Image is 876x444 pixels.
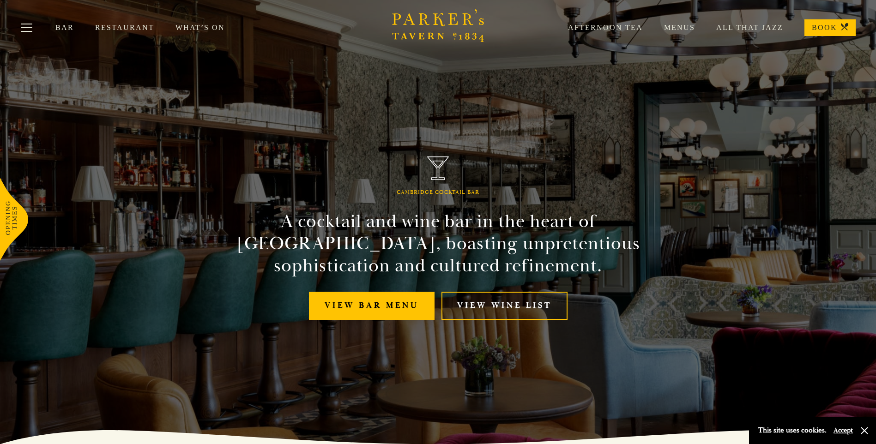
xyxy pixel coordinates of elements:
h1: Cambridge Cocktail Bar [397,189,479,196]
p: This site uses cookies. [758,424,827,437]
img: Parker's Tavern Brasserie Cambridge [427,156,449,180]
button: Accept [834,426,853,435]
h2: A cocktail and wine bar in the heart of [GEOGRAPHIC_DATA], boasting unpretentious sophistication ... [228,210,649,277]
button: Close and accept [860,426,869,435]
a: View Wine List [441,292,568,320]
a: View bar menu [309,292,435,320]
